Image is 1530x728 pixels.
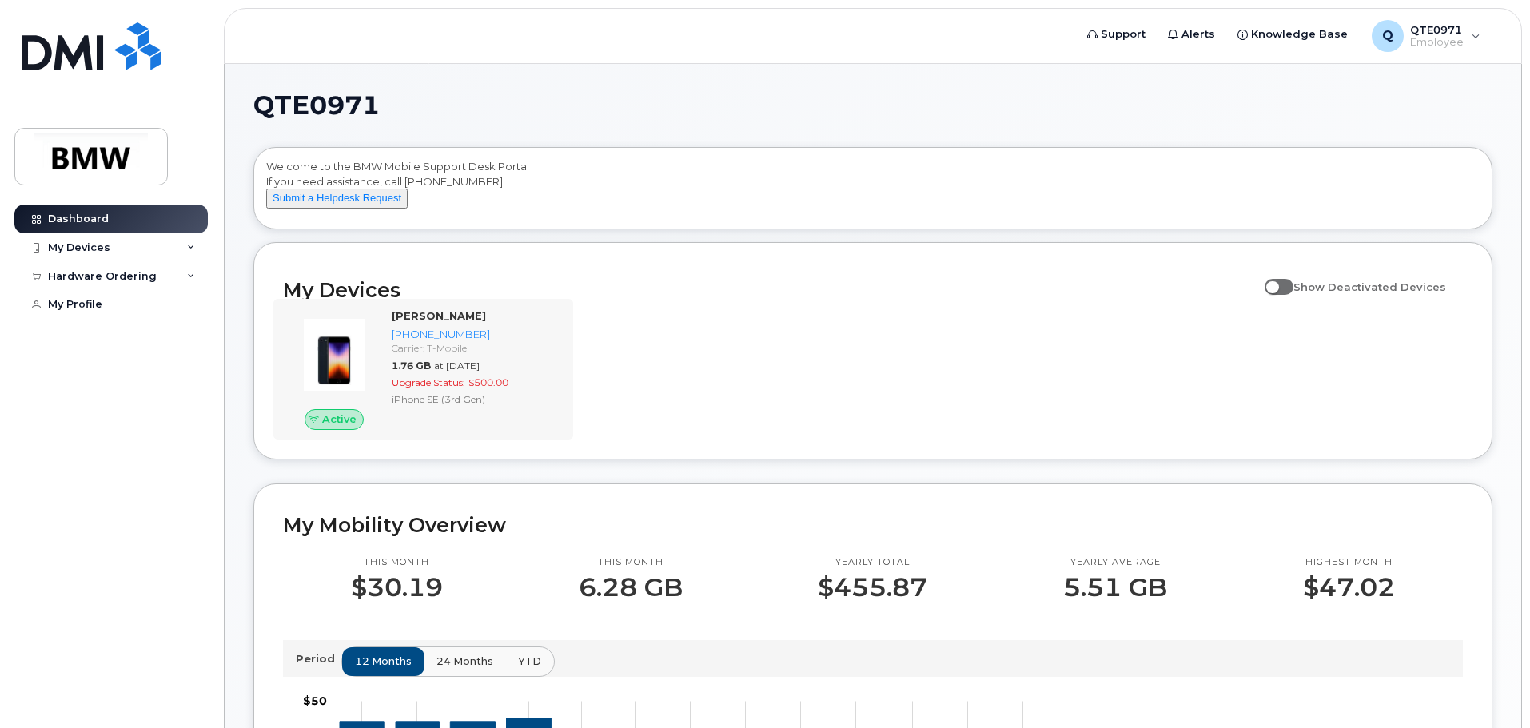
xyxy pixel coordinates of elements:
img: image20231002-3703462-1angbar.jpeg [296,316,373,393]
span: YTD [518,654,541,669]
p: $47.02 [1303,573,1395,602]
p: This month [351,556,443,569]
div: Carrier: T-Mobile [392,341,557,355]
span: Upgrade Status: [392,376,465,388]
strong: [PERSON_NAME] [392,309,486,322]
span: at [DATE] [434,360,480,372]
p: Yearly average [1063,556,1167,569]
p: This month [579,556,683,569]
a: Active[PERSON_NAME][PHONE_NUMBER]Carrier: T-Mobile1.76 GBat [DATE]Upgrade Status:$500.00iPhone SE... [283,308,564,430]
a: Submit a Helpdesk Request [266,191,408,204]
div: [PHONE_NUMBER] [392,327,557,342]
span: Show Deactivated Devices [1293,280,1446,293]
p: $30.19 [351,573,443,602]
span: 24 months [436,654,493,669]
span: $500.00 [468,376,508,388]
p: Period [296,651,341,666]
h2: My Mobility Overview [283,513,1463,537]
div: Welcome to the BMW Mobile Support Desk Portal If you need assistance, call [PHONE_NUMBER]. [266,159,1480,223]
p: Highest month [1303,556,1395,569]
iframe: Messenger Launcher [1460,658,1518,716]
div: iPhone SE (3rd Gen) [392,392,557,406]
button: Submit a Helpdesk Request [266,189,408,209]
input: Show Deactivated Devices [1265,272,1277,284]
tspan: $50 [303,694,327,708]
p: $455.87 [818,573,927,602]
span: Active [322,412,357,427]
span: QTE0971 [253,93,380,117]
p: Yearly total [818,556,927,569]
p: 6.28 GB [579,573,683,602]
p: 5.51 GB [1063,573,1167,602]
h2: My Devices [283,278,1257,302]
span: 1.76 GB [392,360,431,372]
